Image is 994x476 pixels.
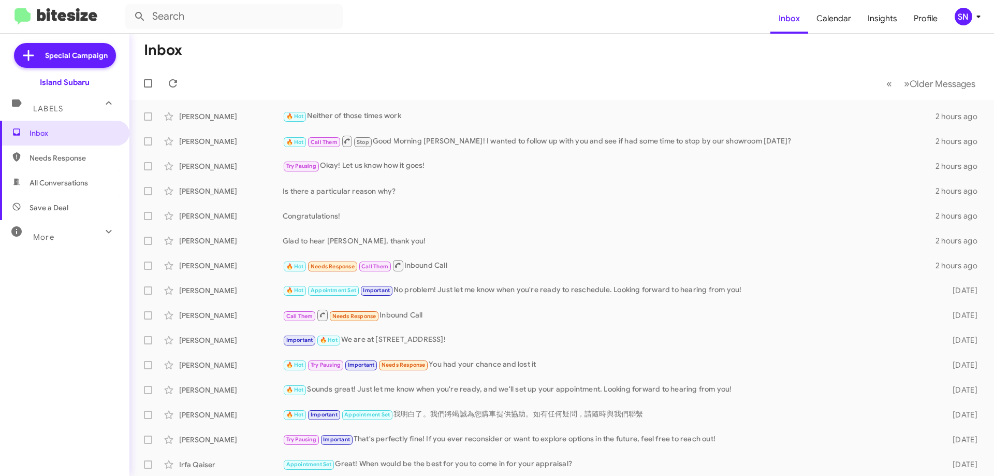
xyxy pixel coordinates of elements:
[935,161,986,171] div: 2 hours ago
[179,111,283,122] div: [PERSON_NAME]
[332,313,376,320] span: Needs Response
[936,435,986,445] div: [DATE]
[179,310,283,321] div: [PERSON_NAME]
[179,261,283,271] div: [PERSON_NAME]
[936,285,986,296] div: [DATE]
[286,461,332,468] span: Appointment Set
[859,4,905,34] a: Insights
[361,263,388,270] span: Call Them
[40,77,90,88] div: Island Subaru
[45,50,108,61] span: Special Campaign
[955,8,972,25] div: SN
[179,211,283,221] div: [PERSON_NAME]
[881,73,982,94] nav: Page navigation example
[311,362,341,368] span: Try Pausing
[898,73,982,94] button: Next
[935,211,986,221] div: 2 hours ago
[936,385,986,395] div: [DATE]
[905,4,946,34] a: Profile
[311,263,355,270] span: Needs Response
[320,337,338,343] span: 🔥 Hot
[179,335,283,345] div: [PERSON_NAME]
[344,411,390,418] span: Appointment Set
[770,4,808,34] a: Inbox
[283,160,935,172] div: Okay! Let us know how it goes!
[286,113,304,120] span: 🔥 Hot
[179,435,283,445] div: [PERSON_NAME]
[286,163,316,169] span: Try Pausing
[283,434,936,445] div: That's perfectly fine! If you ever reconsider or want to explore options in the future, feel free...
[179,459,283,470] div: Irfa Qaiser
[946,8,983,25] button: SN
[936,410,986,420] div: [DATE]
[935,261,986,271] div: 2 hours ago
[179,285,283,296] div: [PERSON_NAME]
[179,410,283,420] div: [PERSON_NAME]
[283,359,936,371] div: You had your chance and lost it
[179,136,283,147] div: [PERSON_NAME]
[283,409,936,421] div: 我明白了。我們將竭誠為您購車提供協助。如有任何疑問，請隨時與我們聯繫
[886,77,892,90] span: «
[286,263,304,270] span: 🔥 Hot
[311,139,338,146] span: Call Them
[283,458,936,470] div: Great! When would be the best for you to come in for your appraisal?
[363,287,390,294] span: Important
[286,411,304,418] span: 🔥 Hot
[910,78,975,90] span: Older Messages
[33,233,54,242] span: More
[283,110,935,122] div: Neither of those times work
[283,309,936,322] div: Inbound Call
[30,128,118,138] span: Inbox
[808,4,859,34] a: Calendar
[880,73,898,94] button: Previous
[935,236,986,246] div: 2 hours ago
[936,310,986,321] div: [DATE]
[286,386,304,393] span: 🔥 Hot
[936,335,986,345] div: [DATE]
[283,334,936,346] div: We are at [STREET_ADDRESS]!
[286,362,304,368] span: 🔥 Hot
[283,384,936,396] div: Sounds great! Just let me know when you're ready, and we'll set up your appointment. Looking forw...
[286,139,304,146] span: 🔥 Hot
[904,77,910,90] span: »
[144,42,182,59] h1: Inbox
[935,111,986,122] div: 2 hours ago
[286,313,313,320] span: Call Them
[936,360,986,370] div: [DATE]
[283,284,936,296] div: No problem! Just let me know when you're ready to reschedule. Looking forward to hearing from you!
[936,459,986,470] div: [DATE]
[30,153,118,163] span: Needs Response
[286,337,313,343] span: Important
[311,411,338,418] span: Important
[286,436,316,443] span: Try Pausing
[348,362,375,368] span: Important
[179,236,283,246] div: [PERSON_NAME]
[179,385,283,395] div: [PERSON_NAME]
[179,360,283,370] div: [PERSON_NAME]
[935,136,986,147] div: 2 hours ago
[382,362,426,368] span: Needs Response
[323,436,350,443] span: Important
[311,287,356,294] span: Appointment Set
[283,186,935,196] div: Is there a particular reason why?
[283,211,935,221] div: Congratulations!
[357,139,369,146] span: Stop
[30,178,88,188] span: All Conversations
[30,203,68,213] span: Save a Deal
[14,43,116,68] a: Special Campaign
[283,236,935,246] div: Glad to hear [PERSON_NAME], thank you!
[935,186,986,196] div: 2 hours ago
[33,104,63,113] span: Labels
[179,161,283,171] div: [PERSON_NAME]
[283,259,935,272] div: Inbound Call
[179,186,283,196] div: [PERSON_NAME]
[125,4,343,29] input: Search
[286,287,304,294] span: 🔥 Hot
[283,135,935,148] div: Good Morning [PERSON_NAME]! I wanted to follow up with you and see if had some time to stop by ou...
